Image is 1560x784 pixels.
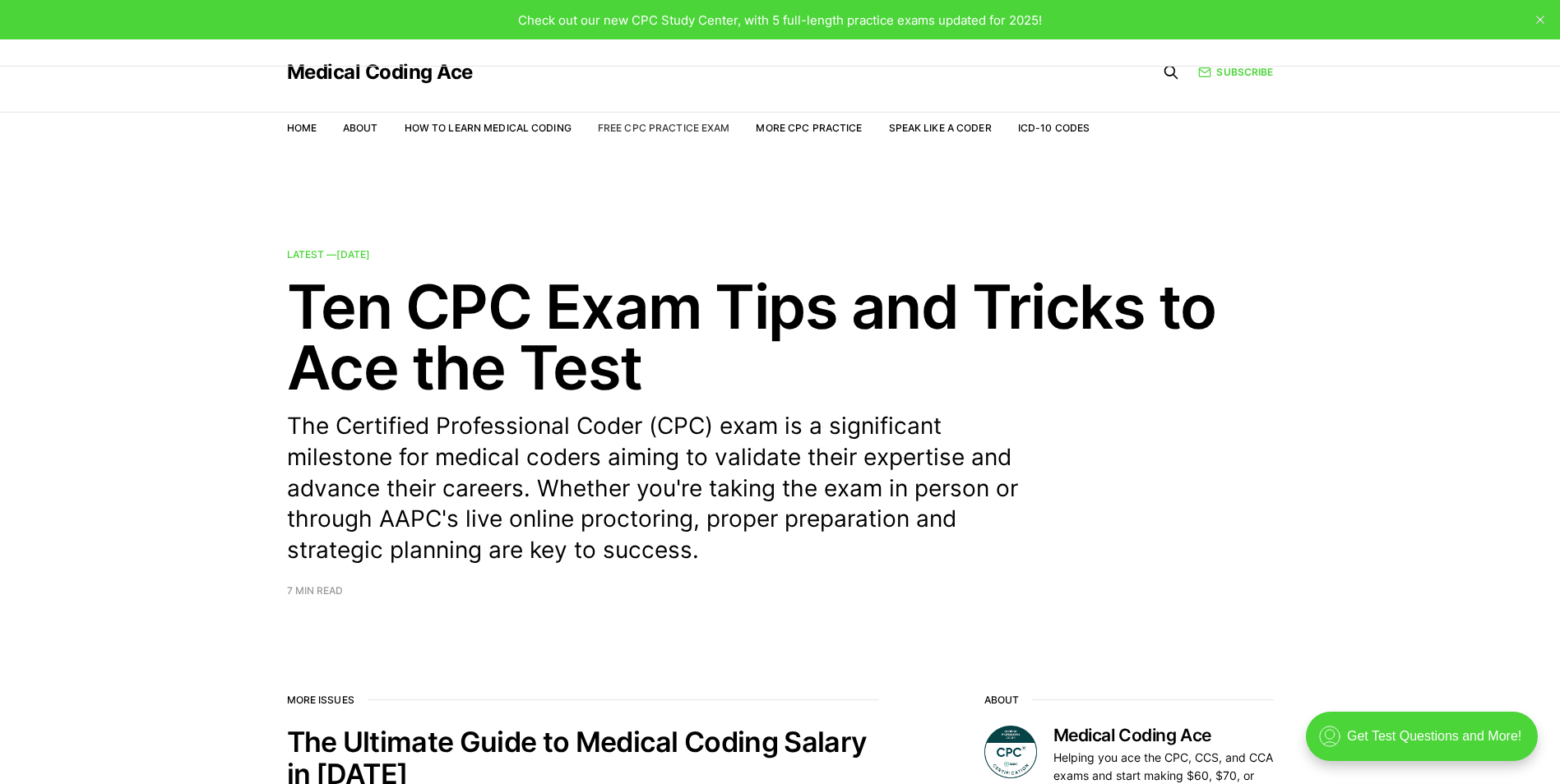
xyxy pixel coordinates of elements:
[1018,122,1090,134] a: ICD-10 Codes
[518,12,1042,28] span: Check out our new CPC Study Center, with 5 full-length practice exams updated for 2025!
[756,122,862,134] a: More CPC Practice
[889,122,992,134] a: Speak Like a Coder
[287,122,317,134] a: Home
[598,122,730,134] a: Free CPC Practice Exam
[287,411,1044,566] p: The Certified Professional Coder (CPC) exam is a significant milestone for medical coders aiming ...
[984,726,1037,778] img: Medical Coding Ace
[1527,7,1553,33] button: close
[1292,703,1560,784] iframe: portal-trigger
[343,122,378,134] a: About
[1198,64,1273,80] a: Subscribe
[287,694,879,706] h2: More issues
[287,276,1274,398] h2: Ten CPC Exam Tips and Tricks to Ace the Test
[1053,726,1274,745] h3: Medical Coding Ace
[287,62,473,82] a: Medical Coding Ace
[336,248,370,261] time: [DATE]
[287,248,370,261] span: Latest —
[287,586,343,596] span: 7 min read
[287,250,1274,596] a: Latest —[DATE] Ten CPC Exam Tips and Tricks to Ace the Test The Certified Professional Coder (CPC...
[984,694,1274,706] h2: About
[405,122,572,134] a: How to Learn Medical Coding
